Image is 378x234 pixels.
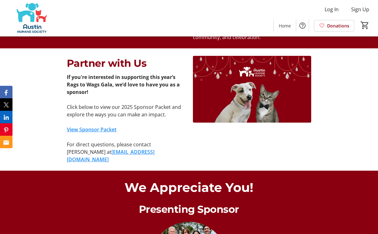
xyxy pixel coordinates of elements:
[67,56,185,71] p: Partner with Us
[139,203,239,215] span: Presenting Sponsor
[296,19,309,32] button: Help
[125,180,253,195] span: We Appreciate You!
[67,141,185,163] p: For direct questions, please contact [PERSON_NAME] at
[327,22,349,29] span: Donations
[279,22,291,29] span: Home
[274,20,296,32] a: Home
[320,4,344,14] button: Log In
[314,20,354,32] a: Donations
[325,6,339,13] span: Log In
[67,126,116,133] a: View Sponsor Packet
[346,4,374,14] button: Sign Up
[351,6,369,13] span: Sign Up
[67,74,180,95] strong: If you're interested in supporting this year’s Rags to Wags Gala, we’d love to have you as a spon...
[4,2,59,34] img: Austin Humane Society's Logo
[359,20,371,31] button: Cart
[67,103,185,118] p: Click below to view our 2025 Sponsor Packet and explore the ways you can make an impact.
[193,56,312,123] img: undefined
